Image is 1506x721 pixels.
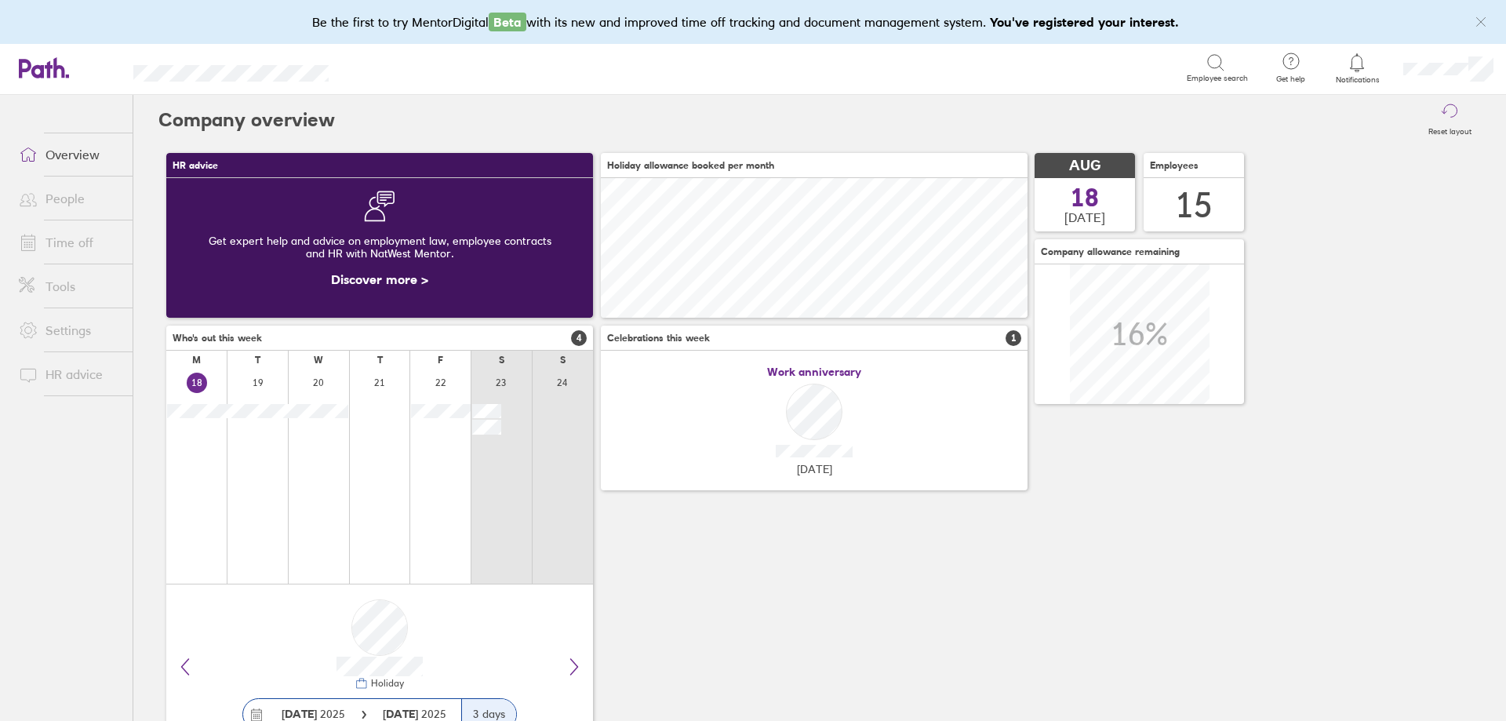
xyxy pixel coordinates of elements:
a: People [6,183,133,214]
span: Work anniversary [767,366,861,378]
span: Notifications [1332,75,1383,85]
b: You've registered your interest. [990,14,1179,30]
div: F [438,355,443,366]
div: Search [371,60,411,75]
span: Who's out this week [173,333,262,344]
div: S [499,355,504,366]
span: 18 [1071,185,1099,210]
span: 4 [571,330,587,346]
div: W [314,355,323,366]
a: Time off [6,227,133,258]
div: 15 [1175,185,1213,225]
span: HR advice [173,160,218,171]
a: Discover more > [331,271,428,287]
span: [DATE] [1064,210,1105,224]
span: Employees [1150,160,1199,171]
a: Overview [6,139,133,170]
div: Get expert help and advice on employment law, employee contracts and HR with NatWest Mentor. [179,222,580,272]
span: 2025 [383,708,446,720]
span: Get help [1265,75,1316,84]
a: Tools [6,271,133,302]
div: Be the first to try MentorDigital with its new and improved time off tracking and document manage... [312,13,1195,31]
div: T [255,355,260,366]
span: AUG [1069,158,1100,174]
span: Company allowance remaining [1041,246,1180,257]
h2: Company overview [158,95,335,145]
strong: [DATE] [282,707,317,721]
div: S [560,355,566,366]
span: Holiday allowance booked per month [607,160,774,171]
span: 2025 [282,708,345,720]
a: Settings [6,315,133,346]
span: Beta [489,13,526,31]
span: Employee search [1187,74,1248,83]
label: Reset layout [1419,122,1481,137]
strong: [DATE] [383,707,421,721]
span: Celebrations this week [607,333,710,344]
div: T [377,355,383,366]
span: [DATE] [797,463,832,475]
a: Notifications [1332,52,1383,85]
a: HR advice [6,359,133,390]
span: 1 [1006,330,1021,346]
div: M [192,355,201,366]
button: Reset layout [1419,95,1481,145]
div: Holiday [368,678,404,689]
